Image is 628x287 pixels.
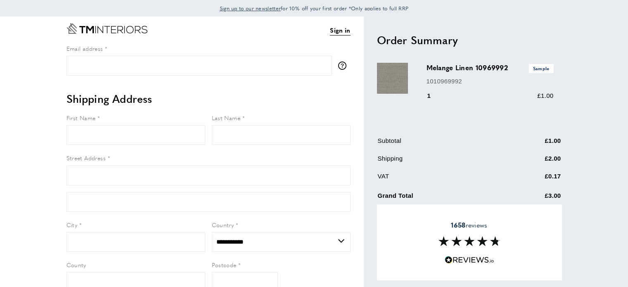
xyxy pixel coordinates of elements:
[377,33,562,47] h2: Order Summary
[377,63,408,94] img: Melange Linen 10969992
[66,44,103,52] span: Email address
[427,91,443,101] div: 1
[504,136,561,152] td: £1.00
[212,261,237,269] span: Postcode
[378,189,503,207] td: Grand Total
[220,5,281,12] span: Sign up to our newsletter
[378,136,503,152] td: Subtotal
[378,171,503,187] td: VAT
[438,236,500,246] img: Reviews section
[66,154,106,162] span: Street Address
[504,171,561,187] td: £0.17
[504,189,561,207] td: £3.00
[330,25,350,36] a: Sign in
[451,221,487,229] span: reviews
[220,4,281,12] a: Sign up to our newsletter
[451,220,465,230] strong: 1658
[220,5,409,12] span: for 10% off your first order *Only applies to full RRP
[445,256,494,264] img: Reviews.io 5 stars
[338,62,351,70] button: More information
[66,114,96,122] span: First Name
[529,64,554,73] span: Sample
[66,221,78,229] span: City
[378,154,503,170] td: Shipping
[212,221,234,229] span: Country
[66,91,351,106] h2: Shipping Address
[66,261,86,269] span: County
[427,76,554,86] p: 1010969992
[66,23,147,34] a: Go to Home page
[427,63,554,73] h3: Melange Linen 10969992
[212,114,241,122] span: Last Name
[504,154,561,170] td: £2.00
[537,92,553,99] span: £1.00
